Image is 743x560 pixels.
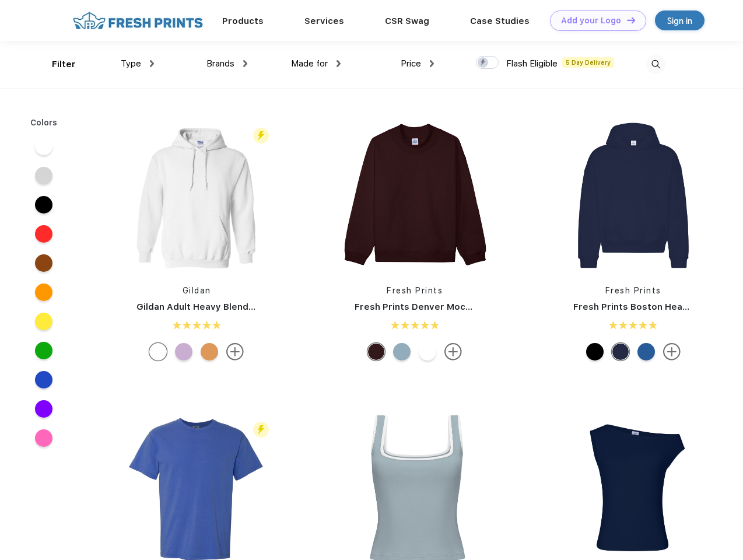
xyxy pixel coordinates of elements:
span: Brands [206,58,234,69]
img: dropdown.png [150,60,154,67]
div: White [419,343,436,360]
div: Burgundy [367,343,385,360]
span: Type [121,58,141,69]
div: Sign in [667,14,692,27]
a: Fresh Prints [605,286,661,295]
div: White [149,343,167,360]
a: Gildan [183,286,211,295]
img: dropdown.png [337,60,341,67]
span: Made for [291,58,328,69]
img: desktop_search.svg [646,55,665,74]
div: Slate Blue [393,343,411,360]
div: Colors [22,117,66,129]
div: Add your Logo [561,16,621,26]
img: flash_active_toggle.svg [253,128,269,143]
img: dropdown.png [243,60,247,67]
div: Orchid [175,343,192,360]
img: more.svg [444,343,462,360]
img: dropdown.png [430,60,434,67]
span: Flash Eligible [506,58,558,69]
div: Old Gold [201,343,218,360]
span: 5 Day Delivery [562,57,614,68]
img: func=resize&h=266 [556,118,711,273]
a: Fresh Prints Denver Mock Neck Heavyweight Sweatshirt [355,302,608,312]
a: Gildan Adult Heavy Blend 8 Oz. 50/50 Hooded Sweatshirt [136,302,391,312]
div: Royal Blue [637,343,655,360]
img: more.svg [226,343,244,360]
img: flash_active_toggle.svg [253,422,269,437]
a: Sign in [655,10,705,30]
img: more.svg [663,343,681,360]
a: Products [222,16,264,26]
div: Navy [612,343,629,360]
img: DT [627,17,635,23]
a: Fresh Prints [387,286,443,295]
div: Filter [52,58,76,71]
img: func=resize&h=266 [337,118,492,273]
img: fo%20logo%202.webp [69,10,206,31]
span: Price [401,58,421,69]
div: Black [586,343,604,360]
img: func=resize&h=266 [119,118,274,273]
